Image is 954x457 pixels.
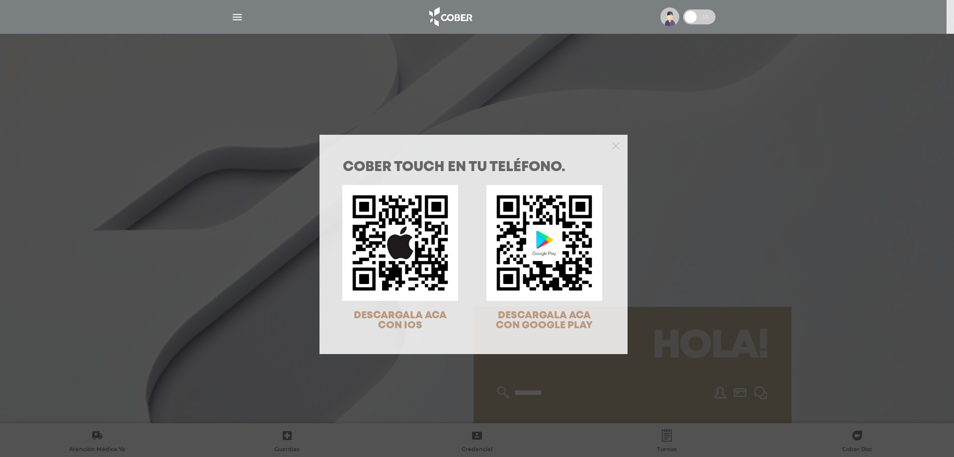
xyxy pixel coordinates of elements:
[496,311,593,330] span: DESCARGALA ACA CON GOOGLE PLAY
[486,185,602,301] img: qr-code
[354,311,447,330] span: DESCARGALA ACA CON IOS
[342,185,458,301] img: qr-code
[343,161,604,175] h1: COBER TOUCH en tu teléfono.
[612,141,620,150] button: Close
